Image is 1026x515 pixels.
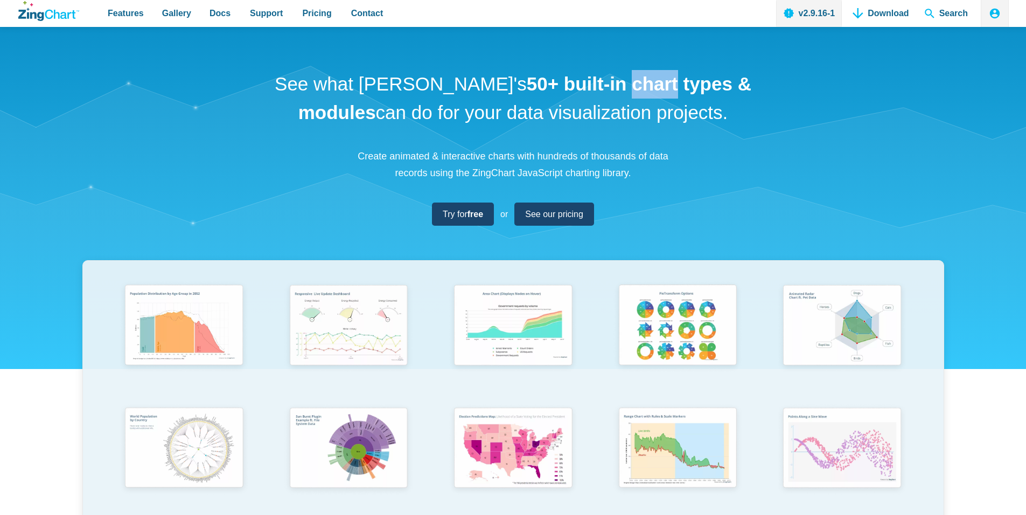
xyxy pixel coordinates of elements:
a: Pie Transform Options [595,280,760,402]
img: Animated Radar Chart ft. Pet Data [776,280,908,373]
span: Gallery [162,6,191,20]
a: See our pricing [514,203,594,226]
img: Sun Burst Plugin Example ft. File System Data [283,402,414,496]
a: Animated Radar Chart ft. Pet Data [760,280,925,402]
p: Create animated & interactive charts with hundreds of thousands of data records using the ZingCha... [352,148,675,181]
span: See our pricing [525,207,583,221]
span: Pricing [302,6,331,20]
img: Election Predictions Map [447,402,578,496]
span: Features [108,6,144,20]
span: or [500,207,508,221]
span: Contact [351,6,383,20]
img: Responsive Live Update Dashboard [283,280,414,373]
a: Try forfree [432,203,494,226]
strong: free [467,210,483,219]
img: Range Chart with Rultes & Scale Markers [612,402,743,497]
a: Responsive Live Update Dashboard [266,280,431,402]
img: World Population by Country [118,402,249,497]
a: Population Distribution by Age Group in 2052 [102,280,267,402]
img: Pie Transform Options [612,280,743,373]
img: Area Chart (Displays Nodes on Hover) [447,280,578,373]
span: Docs [210,6,231,20]
h1: See what [PERSON_NAME]'s can do for your data visualization projects. [271,70,756,127]
img: Points Along a Sine Wave [776,402,908,496]
img: Population Distribution by Age Group in 2052 [118,280,249,373]
span: Try for [443,207,483,221]
strong: 50+ built-in chart types & modules [298,73,751,123]
a: Area Chart (Displays Nodes on Hover) [431,280,596,402]
span: Support [250,6,283,20]
a: ZingChart Logo. Click to return to the homepage [18,1,79,21]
